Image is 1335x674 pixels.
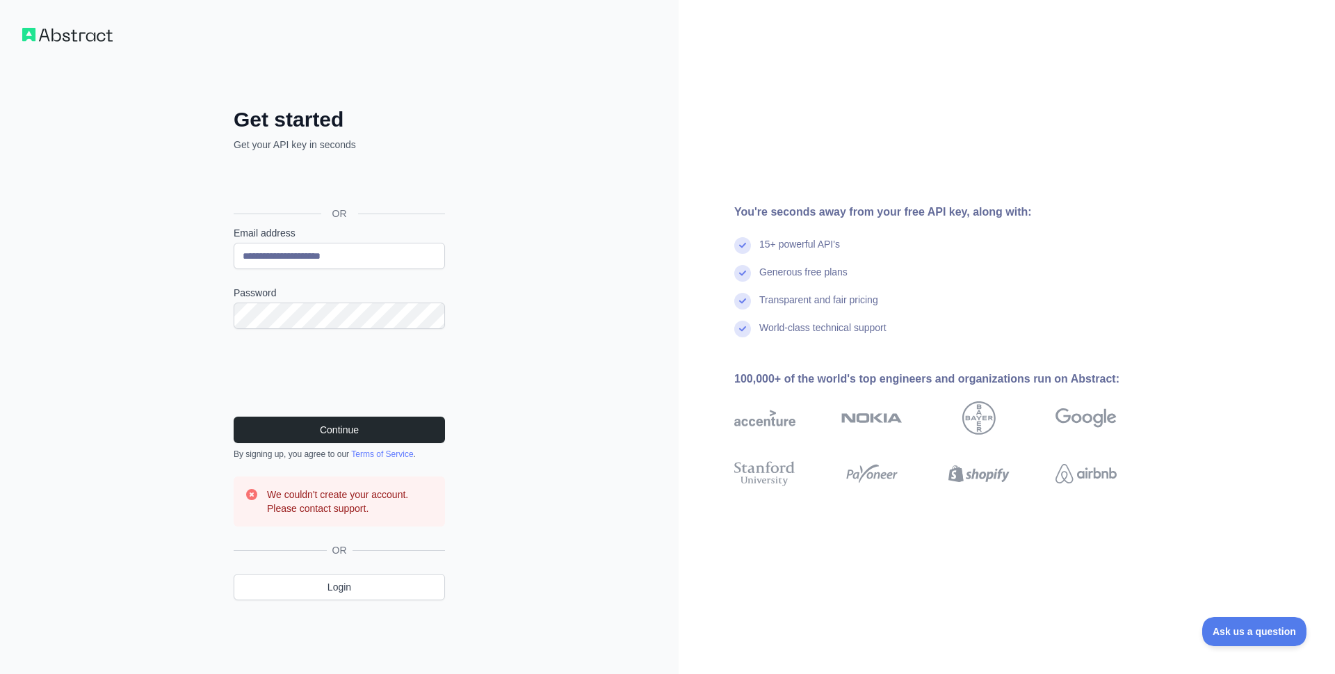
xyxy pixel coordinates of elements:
img: Workflow [22,28,113,42]
img: bayer [962,401,996,435]
span: OR [321,207,358,220]
img: check mark [734,237,751,254]
img: nokia [841,401,903,435]
iframe: “使用 Google 账号登录”按钮 [227,167,449,198]
span: OR [327,543,353,557]
img: check mark [734,265,751,282]
div: Generous free plans [759,265,848,293]
div: By signing up, you agree to our . [234,449,445,460]
div: 15+ powerful API's [759,237,840,265]
img: check mark [734,293,751,310]
div: 100,000+ of the world's top engineers and organizations run on Abstract: [734,371,1161,387]
img: google [1055,401,1117,435]
label: Email address [234,226,445,240]
label: Password [234,286,445,300]
h3: We couldn't create your account. Please contact support. [267,488,434,515]
iframe: reCAPTCHA [234,346,445,400]
p: Get your API key in seconds [234,138,445,152]
div: Transparent and fair pricing [759,293,878,321]
img: check mark [734,321,751,337]
div: World-class technical support [759,321,887,348]
img: payoneer [841,458,903,489]
a: Terms of Service [351,449,413,459]
img: stanford university [734,458,795,489]
img: accenture [734,401,795,435]
div: You're seconds away from your free API key, along with: [734,204,1161,220]
iframe: Toggle Customer Support [1202,617,1307,646]
h2: Get started [234,107,445,132]
img: airbnb [1055,458,1117,489]
img: shopify [948,458,1010,489]
a: Login [234,574,445,600]
button: Continue [234,417,445,443]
